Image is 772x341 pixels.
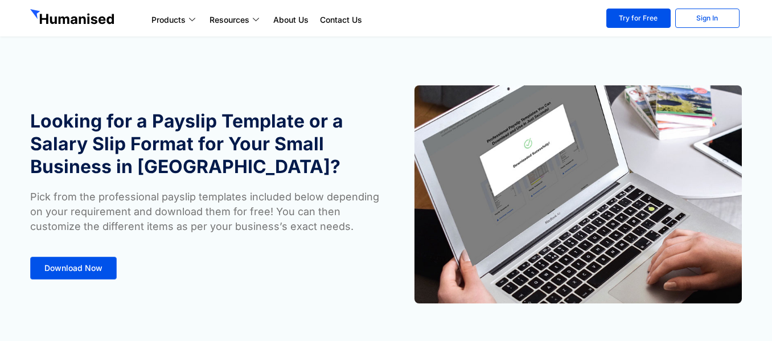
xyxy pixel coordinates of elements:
[146,13,204,27] a: Products
[44,264,102,272] span: Download Now
[204,13,268,27] a: Resources
[30,9,117,27] img: GetHumanised Logo
[30,190,380,234] p: Pick from the professional payslip templates included below depending on your requirement and dow...
[30,110,380,178] h1: Looking for a Payslip Template or a Salary Slip Format for Your Small Business in [GEOGRAPHIC_DATA]?
[314,13,368,27] a: Contact Us
[30,257,117,280] a: Download Now
[675,9,740,28] a: Sign In
[268,13,314,27] a: About Us
[606,9,671,28] a: Try for Free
